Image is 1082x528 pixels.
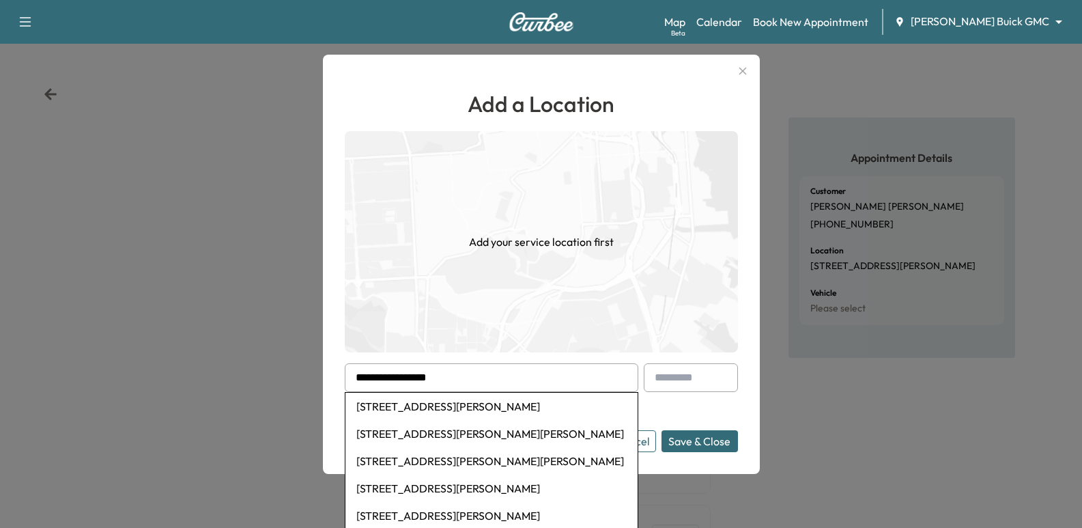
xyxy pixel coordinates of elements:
h1: Add your service location first [469,234,614,250]
span: [PERSON_NAME] Buick GMC [911,14,1049,29]
a: MapBeta [664,14,685,30]
h1: Add a Location [345,87,738,120]
li: [STREET_ADDRESS][PERSON_NAME][PERSON_NAME] [345,447,638,475]
li: [STREET_ADDRESS][PERSON_NAME] [345,393,638,420]
a: Book New Appointment [753,14,868,30]
img: Curbee Logo [509,12,574,31]
div: Beta [671,28,685,38]
li: [STREET_ADDRESS][PERSON_NAME][PERSON_NAME] [345,420,638,447]
img: empty-map-CL6vilOE.png [345,131,738,352]
a: Calendar [696,14,742,30]
button: Save & Close [661,430,738,452]
li: [STREET_ADDRESS][PERSON_NAME] [345,475,638,502]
